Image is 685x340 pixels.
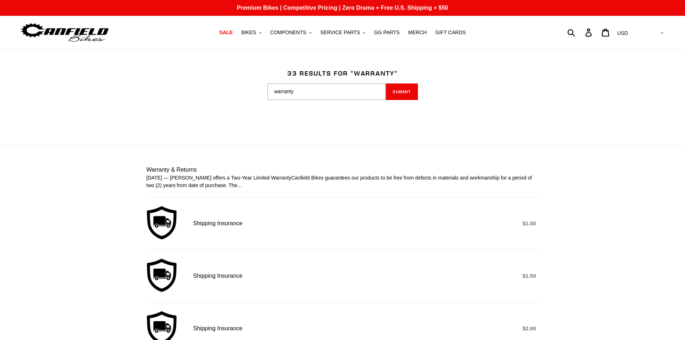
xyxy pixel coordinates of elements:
span: COMPONENTS [270,30,306,36]
h1: 33 results for "warranty" [147,69,539,77]
input: Search [267,83,386,100]
input: Search [571,24,590,40]
button: SERVICE PARTS [317,28,369,37]
span: SALE [219,30,233,36]
span: GG PARTS [374,30,400,36]
button: BIKES [238,28,265,37]
span: GIFT CARDS [435,30,466,36]
span: MERCH [408,30,427,36]
span: BIKES [241,30,256,36]
a: MERCH [405,28,430,37]
img: Canfield Bikes [20,21,110,44]
a: SALE [216,28,236,37]
a: GG PARTS [370,28,403,37]
span: SERVICE PARTS [320,30,360,36]
button: Submit [386,83,418,100]
button: COMPONENTS [267,28,315,37]
a: GIFT CARDS [432,28,469,37]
